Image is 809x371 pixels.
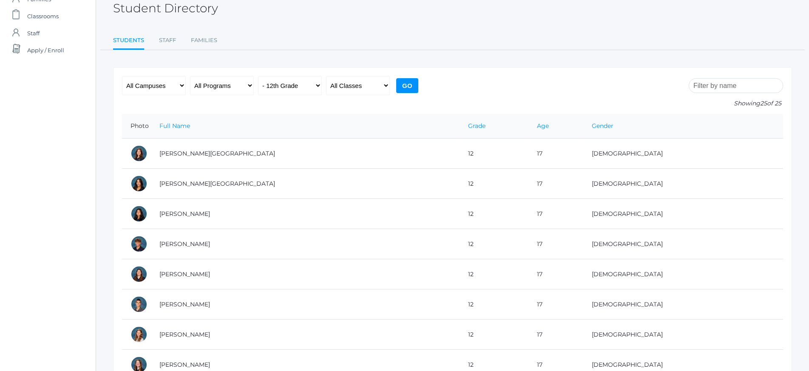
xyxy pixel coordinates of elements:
[122,114,151,139] th: Photo
[528,169,584,199] td: 17
[131,175,148,192] div: Victoria Arellano
[592,122,613,130] a: Gender
[151,259,460,289] td: [PERSON_NAME]
[583,139,783,169] td: [DEMOGRAPHIC_DATA]
[583,289,783,320] td: [DEMOGRAPHIC_DATA]
[151,199,460,229] td: [PERSON_NAME]
[528,259,584,289] td: 17
[460,229,528,259] td: 12
[27,42,64,59] span: Apply / Enroll
[583,229,783,259] td: [DEMOGRAPHIC_DATA]
[113,2,218,15] h2: Student Directory
[528,320,584,350] td: 17
[537,122,549,130] a: Age
[131,296,148,313] div: Theodore Benson
[528,199,584,229] td: 17
[583,199,783,229] td: [DEMOGRAPHIC_DATA]
[159,32,176,49] a: Staff
[113,32,144,50] a: Students
[583,320,783,350] td: [DEMOGRAPHIC_DATA]
[760,99,767,107] span: 25
[460,259,528,289] td: 12
[528,229,584,259] td: 17
[131,235,148,252] div: Solomon Balli
[151,139,460,169] td: [PERSON_NAME][GEOGRAPHIC_DATA]
[131,145,148,162] div: Charlotte Abdulla
[151,289,460,320] td: [PERSON_NAME]
[131,326,148,343] div: Yaelle Boucher
[151,320,460,350] td: [PERSON_NAME]
[460,199,528,229] td: 12
[460,139,528,169] td: 12
[151,169,460,199] td: [PERSON_NAME][GEOGRAPHIC_DATA]
[159,122,190,130] a: Full Name
[528,289,584,320] td: 17
[689,78,783,93] input: Filter by name
[583,169,783,199] td: [DEMOGRAPHIC_DATA]
[131,266,148,283] div: Lillian Bannon
[460,169,528,199] td: 12
[396,78,418,93] input: Go
[583,259,783,289] td: [DEMOGRAPHIC_DATA]
[528,139,584,169] td: 17
[460,320,528,350] td: 12
[151,229,460,259] td: [PERSON_NAME]
[27,25,40,42] span: Staff
[460,289,528,320] td: 12
[468,122,485,130] a: Grade
[27,8,59,25] span: Classrooms
[191,32,217,49] a: Families
[131,205,148,222] div: Isabella Arteaga
[689,99,783,108] p: Showing of 25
